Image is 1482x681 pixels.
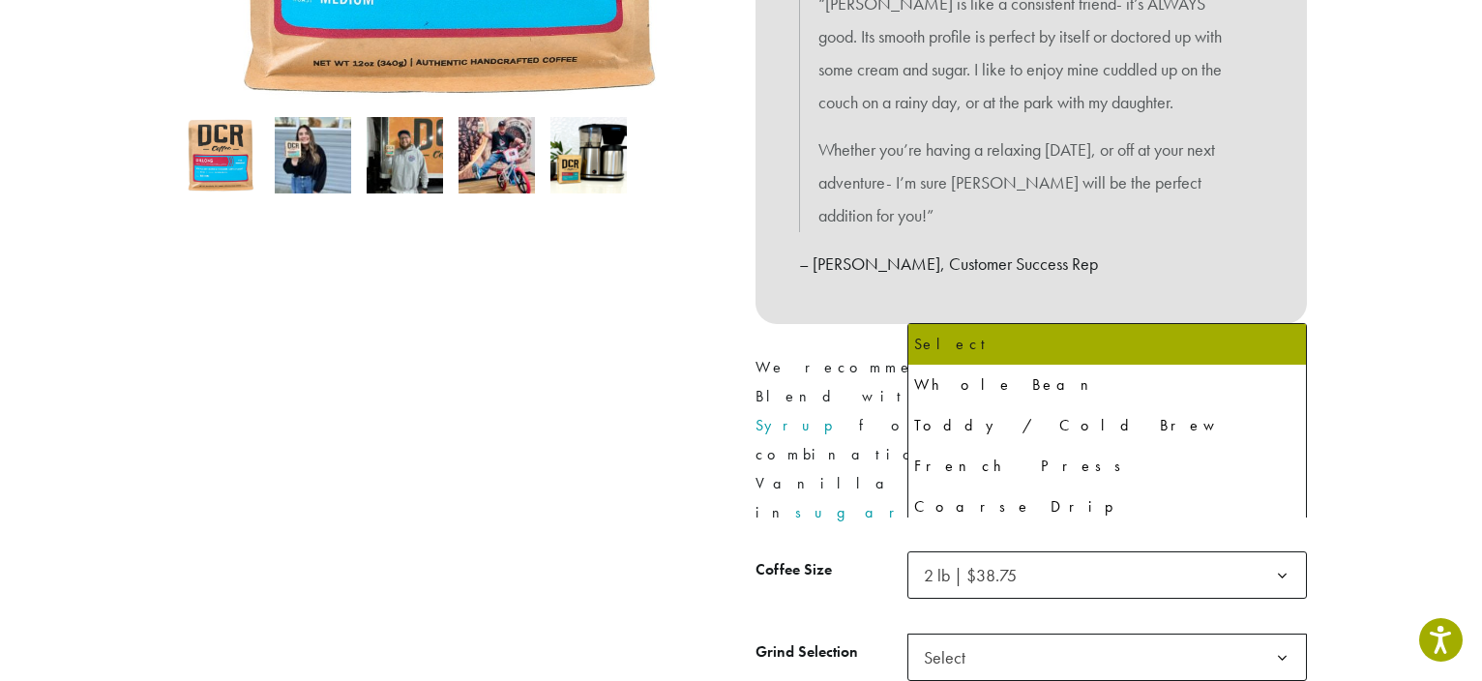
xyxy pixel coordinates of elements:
div: French Press [914,452,1300,481]
div: Toddy / Cold Brew [914,411,1300,440]
p: – [PERSON_NAME], Customer Success Rep [799,248,1263,281]
span: 2 lb | $38.75 [916,556,1036,594]
span: 2 lb | $38.75 [907,551,1307,599]
label: Coffee Size [756,556,907,584]
div: Coarse Drip [914,492,1300,521]
img: Dillons - Image 5 [550,117,627,193]
span: Select [907,634,1307,681]
div: Whole Bean [914,370,1300,400]
img: Dillons - Image 2 [275,117,351,193]
a: sugar-free [795,502,1016,522]
label: Grind Selection [756,638,907,666]
img: Dillons - Image 3 [367,117,443,193]
p: Whether you’re having a relaxing [DATE], or off at your next adventure- I’m sure [PERSON_NAME] wi... [818,133,1244,231]
li: Select [908,324,1306,365]
p: We recommend pairing Dillons Blend with for a dynamite flavor combination. Barista 22 Vanilla is ... [756,353,1307,527]
span: Select [916,638,985,676]
img: Dillons [183,117,259,193]
img: David Morris picks Dillons for 2021 [459,117,535,193]
span: 2 lb | $38.75 [924,564,1017,586]
a: Barista 22 Vanilla Syrup [756,386,1274,435]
